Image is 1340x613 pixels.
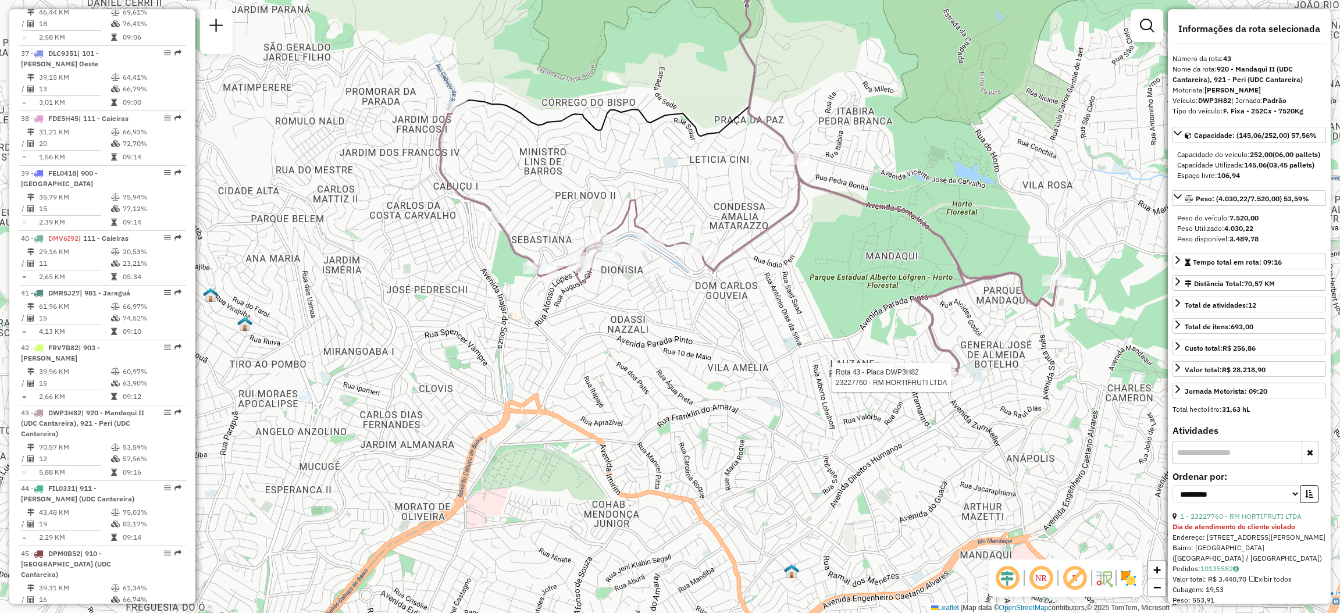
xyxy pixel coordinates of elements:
td: 60,97% [122,366,181,377]
td: 09:12 [122,391,181,402]
td: 2,29 KM [38,532,111,543]
td: 20,53% [122,246,181,258]
strong: 3.489,78 [1229,234,1259,243]
td: / [21,258,27,269]
td: = [21,466,27,478]
strong: 12 [1248,301,1256,309]
td: 15 [38,312,111,324]
td: 1,56 KM [38,151,111,163]
i: % de utilização da cubagem [111,596,120,603]
span: | 101 - [PERSON_NAME] Oeste [21,49,99,68]
td: 09:10 [122,326,181,337]
td: = [21,391,27,402]
i: Tempo total em rota [111,219,117,226]
td: 2,39 KM [38,216,111,228]
em: Rota exportada [174,484,181,491]
td: = [21,216,27,228]
i: Distância Total [27,444,34,451]
td: 53,59% [122,441,181,453]
i: Tempo total em rota [111,469,117,476]
span: 70,57 KM [1244,279,1275,288]
i: Tempo total em rota [111,154,117,161]
i: Total de Atividades [27,260,34,267]
td: 12 [38,453,111,465]
strong: [PERSON_NAME] [1204,85,1261,94]
span: Ocultar NR [1027,564,1055,592]
a: Exibir filtros [1135,14,1159,37]
td: 20 [38,138,111,149]
a: Total de itens:693,00 [1172,318,1326,334]
div: Tipo do veículo: [1172,106,1326,116]
span: | 903 - [PERSON_NAME] [21,343,100,362]
td: 63,90% [122,377,181,389]
div: Endereço: [STREET_ADDRESS][PERSON_NAME] [1172,532,1326,543]
i: % de utilização do peso [111,129,120,136]
strong: R$ 28.218,90 [1222,365,1266,374]
i: Tempo total em rota [111,99,117,106]
a: Tempo total em rota: 09:16 [1172,254,1326,269]
td: 2,65 KM [38,271,111,283]
div: Peso Utilizado: [1177,223,1321,234]
td: 31,21 KM [38,126,111,138]
img: Exibir/Ocultar setores [1119,569,1138,587]
span: 39 - [21,169,98,188]
img: 613 UDC WCL Casa Verde [784,564,799,579]
span: Ocultar deslocamento [993,564,1021,592]
div: Valor total: [1185,365,1266,375]
div: Peso disponível: [1177,234,1321,244]
span: FDE5H45 [48,114,79,123]
a: Capacidade: (145,06/252,00) 57,56% [1172,127,1326,142]
td: = [21,271,27,283]
td: 15 [38,203,111,215]
span: 42 - [21,343,100,362]
i: Distância Total [27,368,34,375]
strong: Padrão [1263,96,1286,105]
a: Jornada Motorista: 09:20 [1172,383,1326,398]
div: Distância Total: [1185,279,1275,289]
td: = [21,31,27,43]
a: Valor total:R$ 28.218,90 [1172,361,1326,377]
a: Zoom out [1148,579,1166,596]
i: Distância Total [27,509,34,516]
i: Total de Atividades [27,596,34,603]
em: Opções [164,49,171,56]
span: FRV7B82 [48,343,79,352]
span: FIL0331 [48,484,75,493]
span: 38 - [21,114,129,123]
i: % de utilização da cubagem [111,380,120,387]
td: 15 [38,377,111,389]
strong: 4.030,22 [1224,224,1253,233]
td: 66,74% [122,594,181,605]
td: = [21,326,27,337]
i: % de utilização do peso [111,74,120,81]
i: Distância Total [27,9,34,16]
td: / [21,312,27,324]
strong: DWP3H82 [1198,96,1231,105]
em: Rota exportada [174,550,181,557]
i: Total de Atividades [27,20,34,27]
span: | 920 - Mandaqui II (UDC Cantareira), 921 - Peri (UDC Cantareira) [21,408,144,438]
a: 1 - 23227760 - RM HORTIFRUTI LTDA [1180,512,1302,521]
i: % de utilização da cubagem [111,521,120,528]
a: Leaflet [931,604,959,612]
td: / [21,138,27,149]
a: Peso: (4.030,22/7.520,00) 53,59% [1172,190,1326,206]
div: Peso: (4.030,22/7.520,00) 53,59% [1172,208,1326,249]
i: Distância Total [27,585,34,591]
img: Fluxo de ruas [1095,569,1113,587]
td: 61,34% [122,582,181,594]
strong: (03,45 pallets) [1267,161,1314,169]
h4: Atividades [1172,425,1326,436]
div: Total hectolitro: [1172,404,1326,415]
em: Rota exportada [174,234,181,241]
div: Custo total: [1185,343,1256,354]
em: Rota exportada [174,289,181,296]
i: % de utilização do peso [111,509,120,516]
i: Tempo total em rota [111,534,117,541]
strong: 252,00 [1250,150,1273,159]
a: Nova sessão e pesquisa [205,14,228,40]
div: Jornada Motorista: 09:20 [1185,386,1267,397]
i: % de utilização da cubagem [111,140,120,147]
button: Ordem crescente [1300,485,1318,503]
td: 66,97% [122,301,181,312]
